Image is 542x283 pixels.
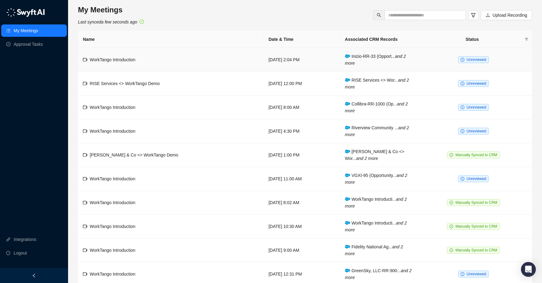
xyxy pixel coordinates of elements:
span: Unreviewed [467,105,486,109]
i: and 2 more [345,173,407,185]
span: video-camera [83,81,87,86]
span: Manually Synced to CRM [455,200,497,205]
span: info-circle [461,129,464,133]
span: video-camera [83,272,87,276]
span: WorkTango Introduction [90,224,135,229]
span: check-circle [450,153,453,157]
span: WorkTango Introduction [90,200,135,205]
span: WorkTango Introducti... [345,221,407,232]
span: WorkTango Introduction [90,105,135,110]
span: info-circle [461,272,464,276]
span: WorkTango Introduction [90,57,135,62]
a: My Meetings [14,24,38,37]
span: filter [523,35,530,44]
h3: My Meetings [78,5,144,15]
span: WorkTango Introduction [90,176,135,181]
span: filter [525,37,528,41]
i: and 2 more [345,221,407,232]
span: Logout [14,247,27,259]
i: and 2 more [345,125,409,137]
span: WorkTango Introduction [90,272,135,277]
span: Collibra-RR-1000 (Op... [345,101,408,113]
span: Upload Recording [493,12,527,19]
span: check-circle [140,19,144,24]
a: Approval Tasks [14,38,43,50]
span: logout [6,251,11,255]
span: info-circle [461,177,464,181]
span: video-camera [83,58,87,62]
span: info-circle [461,58,464,62]
i: and 2 more [345,101,408,113]
th: Date & Time [264,31,340,48]
span: check-circle [450,201,453,204]
span: check-circle [450,225,453,228]
span: GreenSky, LLC-RR-900... [345,268,412,280]
span: WorkTango Introduction [90,129,135,134]
i: Last synced a few seconds ago [78,19,137,24]
td: [DATE] 9:00 AM [264,238,340,262]
span: video-camera [83,177,87,181]
div: Open Intercom Messenger [521,262,536,277]
button: Upload Recording [481,10,532,20]
i: and 2 more [345,54,406,66]
td: [DATE] 2:04 PM [264,48,340,72]
span: Status [422,36,522,43]
th: Associated CRM Records [340,31,417,48]
span: Manually Synced to CRM [455,153,497,157]
span: Inizio-RR-33 (Opport... [345,54,406,66]
i: and 2 more [345,197,407,208]
td: [DATE] 12:00 PM [264,72,340,96]
span: filter [471,13,476,18]
span: WorkTango Introduction [90,248,135,253]
span: RISE Services <> WorkTango Demo [90,81,160,86]
span: info-circle [461,105,464,109]
span: Manually Synced to CRM [455,248,497,252]
span: upload [486,13,490,17]
td: [DATE] 8:00 AM [264,96,340,119]
td: [DATE] 10:30 AM [264,215,340,238]
td: [DATE] 8:02 AM [264,191,340,215]
span: Unreviewed [467,129,486,133]
span: info-circle [461,82,464,85]
span: [PERSON_NAME] & Co <> WorkTango Demo [90,152,178,157]
span: [PERSON_NAME] & Co <> Wor... [345,149,404,161]
span: Unreviewed [467,272,486,276]
i: and 2 more [345,244,403,256]
span: Fidelity National Ag... [345,244,403,256]
span: WorkTango Introducti... [345,197,407,208]
span: video-camera [83,105,87,109]
span: VGXI-95 (Opportunity... [345,173,407,185]
span: check-circle [450,248,453,252]
span: left [32,273,36,278]
td: [DATE] 11:00 AM [264,167,340,191]
span: search [377,13,381,17]
th: Name [78,31,264,48]
span: Unreviewed [467,81,486,86]
span: Unreviewed [467,58,486,62]
span: video-camera [83,248,87,252]
span: video-camera [83,153,87,157]
span: RISE Services <> Wor... [345,78,409,89]
span: Unreviewed [467,177,486,181]
td: [DATE] 1:00 PM [264,143,340,167]
img: logo-05li4sbe.png [6,8,45,17]
td: [DATE] 4:30 PM [264,119,340,143]
span: video-camera [83,129,87,133]
i: and 2 more [345,268,412,280]
i: and 2 more [345,78,409,89]
span: video-camera [83,224,87,229]
span: Manually Synced to CRM [455,224,497,229]
a: Integrations [14,233,36,246]
span: Riverview Community ... [345,125,409,137]
i: and 2 more [356,156,378,161]
span: video-camera [83,200,87,205]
